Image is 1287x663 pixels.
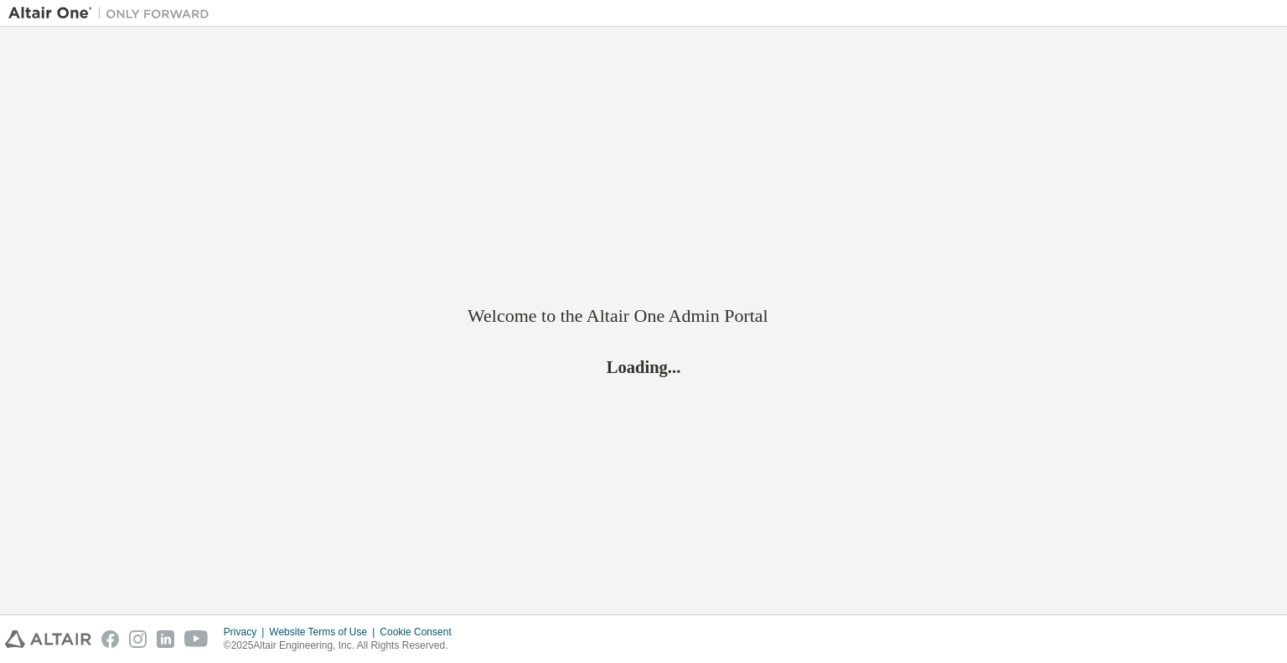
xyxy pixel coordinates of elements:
p: © 2025 Altair Engineering, Inc. All Rights Reserved. [224,639,462,653]
h2: Loading... [468,355,819,377]
h2: Welcome to the Altair One Admin Portal [468,304,819,328]
div: Privacy [224,625,269,639]
div: Website Terms of Use [269,625,380,639]
div: Cookie Consent [380,625,461,639]
img: altair_logo.svg [5,630,91,648]
img: facebook.svg [101,630,119,648]
img: Altair One [8,5,218,22]
img: youtube.svg [184,630,209,648]
img: instagram.svg [129,630,147,648]
img: linkedin.svg [157,630,174,648]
